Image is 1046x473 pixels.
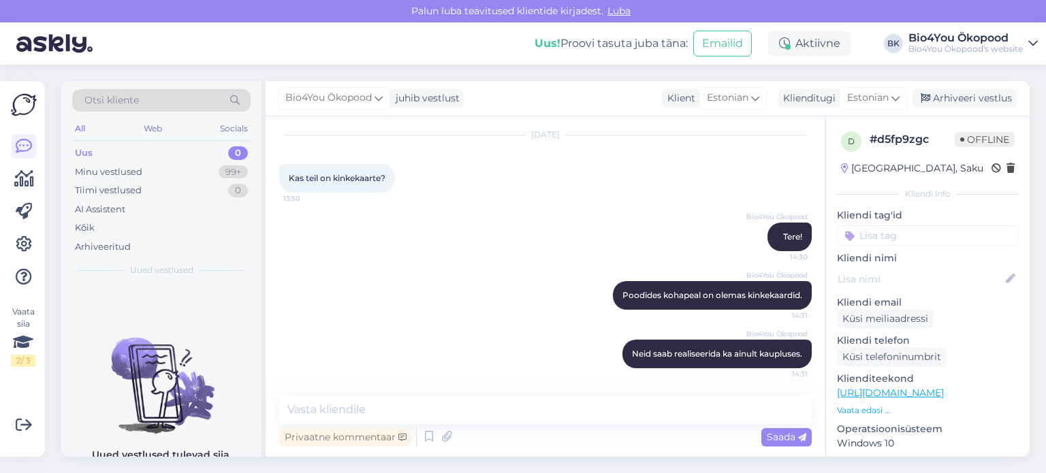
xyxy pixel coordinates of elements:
[837,404,1019,417] p: Vaata edasi ...
[757,369,808,379] span: 14:31
[130,264,193,276] span: Uued vestlused
[908,44,1023,54] div: Bio4You Ökopood's website
[870,131,955,148] div: # d5fp9zgc
[283,193,334,203] span: 13:50
[279,129,812,141] div: [DATE]
[847,91,889,105] span: Estonian
[837,295,1019,310] p: Kliendi email
[837,436,1019,451] p: Windows 10
[285,91,372,105] span: Bio4You Ökopood
[848,136,855,146] span: d
[908,33,1023,44] div: Bio4You Ökopood
[141,120,165,137] div: Web
[757,252,808,262] span: 14:30
[837,372,1019,386] p: Klienditeekond
[622,290,802,300] span: Poodides kohapeal on olemas kinkekaardid.
[228,146,248,160] div: 0
[289,173,385,183] span: Kas teil on kinkekaarte?
[11,355,35,367] div: 2 / 3
[837,333,1019,348] p: Kliendi telefon
[61,313,261,436] img: No chats
[746,270,808,280] span: Bio4You Ökopood
[75,240,131,254] div: Arhiveeritud
[837,422,1019,436] p: Operatsioonisüsteem
[913,89,1017,108] div: Arhiveeri vestlus
[884,34,903,53] div: BK
[837,208,1019,223] p: Kliendi tag'id
[219,165,248,179] div: 99+
[92,448,232,462] p: Uued vestlused tulevad siia.
[84,93,139,108] span: Otsi kliente
[908,33,1038,54] a: Bio4You ÖkopoodBio4You Ökopood's website
[746,329,808,339] span: Bio4You Ökopood
[767,431,806,443] span: Saada
[838,272,1003,287] input: Lisa nimi
[75,146,93,160] div: Uus
[837,188,1019,200] div: Kliendi info
[707,91,748,105] span: Estonian
[757,310,808,321] span: 14:31
[75,221,95,235] div: Kõik
[75,165,142,179] div: Minu vestlused
[11,92,37,118] img: Askly Logo
[11,306,35,367] div: Vaata siia
[837,348,947,366] div: Küsi telefoninumbrit
[768,31,851,56] div: Aktiivne
[217,120,251,137] div: Socials
[279,428,412,446] div: Privaatne kommentaar
[535,37,560,50] b: Uus!
[228,184,248,197] div: 0
[603,5,635,17] span: Luba
[390,91,460,105] div: juhib vestlust
[837,251,1019,265] p: Kliendi nimi
[837,225,1019,246] input: Lisa tag
[955,132,1015,147] span: Offline
[75,184,142,197] div: Tiimi vestlused
[778,91,836,105] div: Klienditugi
[841,161,983,176] div: [GEOGRAPHIC_DATA], Saku
[662,91,695,105] div: Klient
[837,310,934,328] div: Küsi meiliaadressi
[837,387,944,399] a: [URL][DOMAIN_NAME]
[837,456,1019,470] p: Brauser
[746,212,808,222] span: Bio4You Ökopood
[535,35,688,52] div: Proovi tasuta juba täna:
[783,231,802,242] span: Tere!
[632,348,802,359] span: Neid saab realiseerida ka ainult kaupluses.
[75,203,125,216] div: AI Assistent
[72,120,88,137] div: All
[693,31,752,56] button: Emailid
